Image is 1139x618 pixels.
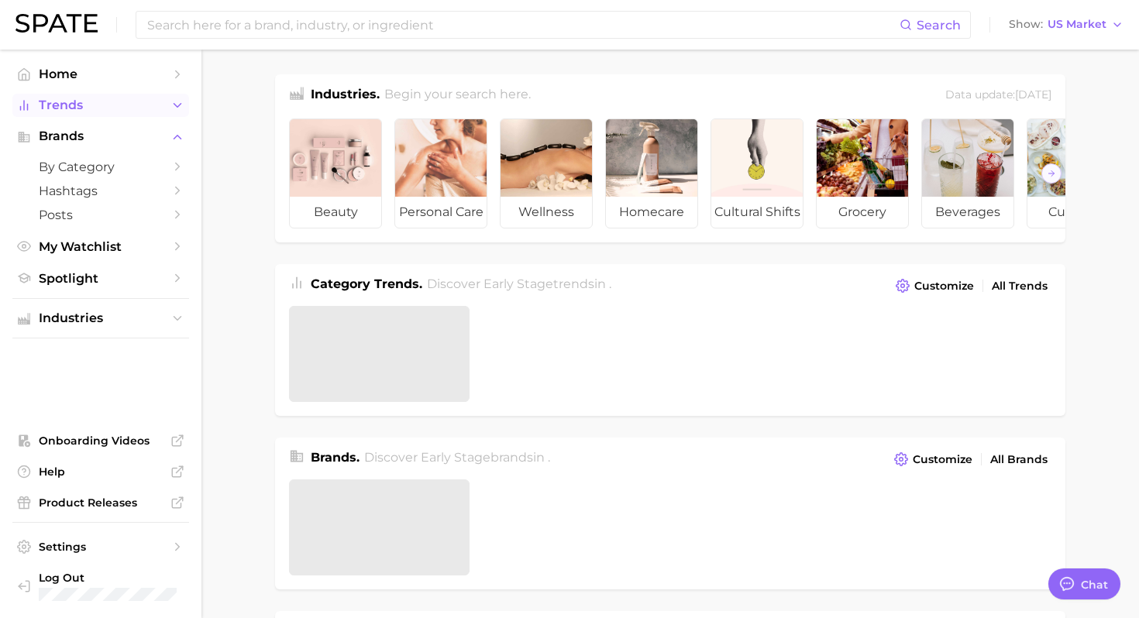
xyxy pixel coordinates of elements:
span: Customize [913,453,972,466]
h1: Industries. [311,85,380,106]
button: Customize [892,275,978,297]
span: beverages [922,197,1013,228]
a: personal care [394,118,487,228]
a: Home [12,62,189,86]
a: grocery [816,118,909,228]
span: Industries [39,311,163,325]
button: Industries [12,307,189,330]
a: wellness [500,118,593,228]
div: Data update: [DATE] [945,85,1051,106]
a: Help [12,460,189,483]
a: Spotlight [12,266,189,290]
span: My Watchlist [39,239,163,254]
a: All Trends [988,276,1051,297]
a: Onboarding Videos [12,429,189,452]
span: Spotlight [39,271,163,286]
span: Discover Early Stage brands in . [364,450,550,465]
a: cultural shifts [711,118,803,228]
span: Onboarding Videos [39,434,163,448]
a: by Category [12,155,189,179]
span: All Brands [990,453,1048,466]
a: All Brands [986,449,1051,470]
a: beverages [921,118,1014,228]
a: homecare [605,118,698,228]
span: Search [917,18,961,33]
span: grocery [817,197,908,228]
span: All Trends [992,280,1048,293]
span: Brands [39,129,163,143]
button: Scroll Right [1041,163,1062,184]
span: Brands . [311,450,360,465]
span: Trends [39,98,163,112]
span: Category Trends . [311,276,422,291]
span: culinary [1027,197,1119,228]
span: personal care [395,197,487,228]
span: by Category [39,160,163,174]
a: Product Releases [12,491,189,514]
a: beauty [289,118,382,228]
span: Customize [914,280,974,293]
span: Help [39,465,163,479]
img: SPATE [15,14,98,33]
span: Home [39,67,163,81]
span: Show [1009,20,1043,29]
a: culinary [1027,118,1120,228]
button: ShowUS Market [1005,15,1127,35]
h2: Begin your search here. [384,85,531,106]
span: homecare [606,197,697,228]
button: Brands [12,125,189,148]
span: Hashtags [39,184,163,198]
button: Trends [12,94,189,117]
span: cultural shifts [711,197,803,228]
span: Discover Early Stage trends in . [427,276,611,291]
span: Log Out [39,571,177,585]
a: Hashtags [12,179,189,203]
a: Settings [12,535,189,558]
a: My Watchlist [12,235,189,259]
span: beauty [290,197,381,228]
span: wellness [501,197,592,228]
span: Posts [39,208,163,222]
input: Search here for a brand, industry, or ingredient [146,12,900,38]
span: US Market [1048,20,1106,29]
a: Posts [12,203,189,227]
a: Log out. Currently logged in with e-mail jhayes@hunterpr.com. [12,566,189,606]
span: Settings [39,540,163,554]
span: Product Releases [39,496,163,510]
button: Customize [890,448,976,470]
